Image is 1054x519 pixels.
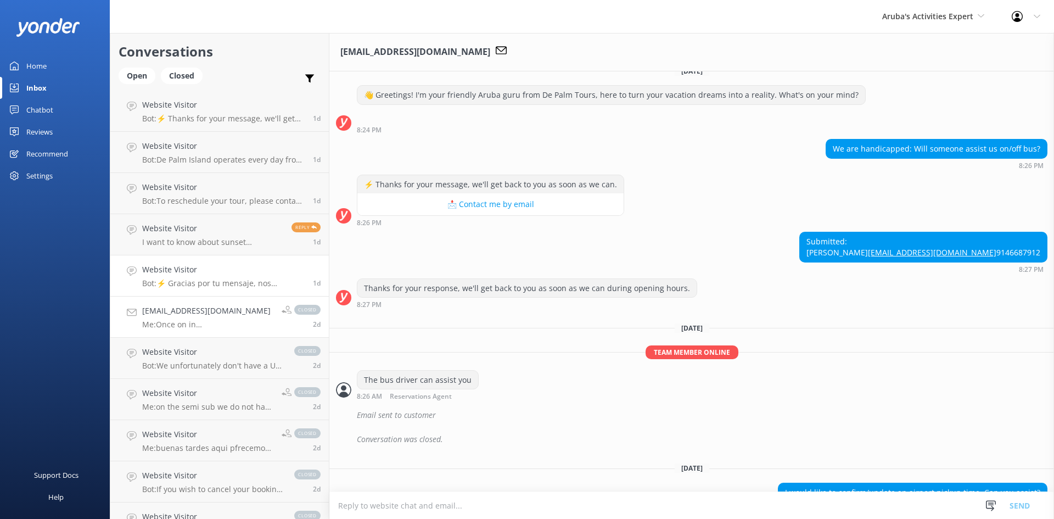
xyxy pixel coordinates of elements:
[294,305,321,315] span: closed
[110,214,329,255] a: Website VisitorI want to know about sunset catamaran pleaseReply1d
[357,175,624,194] div: ⚡ Thanks for your message, we'll get back to you as soon as we can.
[313,402,321,411] span: 11:32am 08-Aug-2025 (UTC -04:00) America/Caracas
[110,461,329,503] a: Website VisitorBot:If you wish to cancel your booking, please email us at [EMAIL_ADDRESS][DOMAIN_...
[142,155,305,165] p: Bot: De Palm Island operates every day from 10:00 am to 5:00 pm.
[142,140,305,152] h4: Website Visitor
[357,393,382,400] strong: 8:26 AM
[119,69,161,81] a: Open
[48,486,64,508] div: Help
[826,161,1047,169] div: 08:26pm 17-Jul-2025 (UTC -04:00) America/Caracas
[26,99,53,121] div: Chatbot
[357,302,382,308] strong: 8:27 PM
[357,371,478,389] div: The bus driver can assist you
[26,55,47,77] div: Home
[26,165,53,187] div: Settings
[142,305,273,317] h4: [EMAIL_ADDRESS][DOMAIN_NAME]
[868,247,996,258] a: [EMAIL_ADDRESS][DOMAIN_NAME]
[161,69,208,81] a: Closed
[357,219,624,226] div: 08:26pm 17-Jul-2025 (UTC -04:00) America/Caracas
[882,11,973,21] span: Aruba's Activities Expert
[1019,163,1044,169] strong: 8:26 PM
[357,220,382,226] strong: 8:26 PM
[313,237,321,247] span: 08:30pm 08-Aug-2025 (UTC -04:00) America/Caracas
[142,346,283,358] h4: Website Visitor
[294,346,321,356] span: closed
[110,297,329,338] a: [EMAIL_ADDRESS][DOMAIN_NAME]Me:Once on in [GEOGRAPHIC_DATA] you will get a yellow ticket from the...
[16,18,80,36] img: yonder-white-logo.png
[142,484,283,494] p: Bot: If you wish to cancel your booking, please email us at [EMAIL_ADDRESS][DOMAIN_NAME] or conta...
[142,443,273,453] p: Me: buenas tardes aqui pfrecemos tours y no hospedaje
[142,428,273,440] h4: Website Visitor
[357,86,865,104] div: 👋 Greetings! I'm your friendly Aruba guru from De Palm Tours, here to turn your vacation dreams i...
[110,132,329,173] a: Website VisitorBot:De Palm Island operates every day from 10:00 am to 5:00 pm.1d
[34,464,79,486] div: Support Docs
[26,143,68,165] div: Recommend
[26,121,53,143] div: Reviews
[142,470,283,482] h4: Website Visitor
[142,278,305,288] p: Bot: ⚡ Gracias por tu mensaje, nos pondremos en contacto contigo lo antes posible.
[110,255,329,297] a: Website VisitorBot:⚡ Gracias por tu mensaje, nos pondremos en contacto contigo lo antes posible.1d
[336,406,1047,425] div: 2025-07-18T12:29:22.432
[294,387,321,397] span: closed
[142,222,283,235] h4: Website Visitor
[675,323,709,333] span: [DATE]
[357,126,866,133] div: 08:24pm 17-Jul-2025 (UTC -04:00) America/Caracas
[646,345,738,359] span: Team member online
[390,393,452,400] span: Reservations Agent
[778,483,1047,502] div: I would like to confirm/update an airport pickup time. Can you assist?
[142,196,305,206] p: Bot: To reschedule your tour, please contact us at [PHONE_NUMBER] or email [EMAIL_ADDRESS][DOMAIN...
[142,402,273,412] p: Me: on the semi sub we do not have restrooms
[142,237,283,247] p: I want to know about sunset catamaran please
[357,392,487,400] div: 08:26am 18-Jul-2025 (UTC -04:00) America/Caracas
[142,264,305,276] h4: Website Visitor
[313,196,321,205] span: 08:42pm 08-Aug-2025 (UTC -04:00) America/Caracas
[110,379,329,420] a: Website VisitorMe:on the semi sub we do not have restroomsclosed2d
[826,139,1047,158] div: We are handicapped: Will someone assist us on/off bus?
[357,406,1047,425] div: Email sent to customer
[110,338,329,379] a: Website VisitorBot:We unfortunately don't have a US phone number, but please feel free to call us...
[313,361,321,370] span: 01:19pm 08-Aug-2025 (UTC -04:00) America/Caracas
[313,155,321,164] span: 09:03pm 08-Aug-2025 (UTC -04:00) America/Caracas
[800,232,1047,261] div: Submitted: [PERSON_NAME] 9146687912
[357,430,1047,449] div: Conversation was closed.
[142,114,305,124] p: Bot: ⚡ Thanks for your message, we'll get back to you as soon as we can.
[357,127,382,133] strong: 8:24 PM
[313,278,321,288] span: 04:30pm 08-Aug-2025 (UTC -04:00) America/Caracas
[110,420,329,461] a: Website VisitorMe:buenas tardes aqui pfrecemos tours y no hospedajeclosed2d
[119,41,321,62] h2: Conversations
[357,279,697,298] div: Thanks for your response, we'll get back to you as soon as we can during opening hours.
[675,66,709,76] span: [DATE]
[357,300,697,308] div: 08:27pm 17-Jul-2025 (UTC -04:00) America/Caracas
[294,470,321,479] span: closed
[142,99,305,111] h4: Website Visitor
[340,45,490,59] h3: [EMAIL_ADDRESS][DOMAIN_NAME]
[142,320,273,330] p: Me: Once on in [GEOGRAPHIC_DATA] you will get a yellow ticket from the bus driver with the ticket...
[142,181,305,193] h4: Website Visitor
[142,387,273,399] h4: Website Visitor
[142,361,283,371] p: Bot: We unfortunately don't have a US phone number, but please feel free to call us at [PHONE_NUM...
[313,320,321,329] span: 02:21pm 08-Aug-2025 (UTC -04:00) America/Caracas
[357,193,624,215] button: 📩 Contact me by email
[313,114,321,123] span: 12:43am 09-Aug-2025 (UTC -04:00) America/Caracas
[110,91,329,132] a: Website VisitorBot:⚡ Thanks for your message, we'll get back to you as soon as we can.1d
[26,77,47,99] div: Inbox
[110,173,329,214] a: Website VisitorBot:To reschedule your tour, please contact us at [PHONE_NUMBER] or email [EMAIL_A...
[313,443,321,453] span: 11:32am 08-Aug-2025 (UTC -04:00) America/Caracas
[313,484,321,494] span: 10:55am 08-Aug-2025 (UTC -04:00) America/Caracas
[119,68,155,84] div: Open
[675,464,709,473] span: [DATE]
[161,68,203,84] div: Closed
[1019,266,1044,273] strong: 8:27 PM
[294,428,321,438] span: closed
[799,265,1047,273] div: 08:27pm 17-Jul-2025 (UTC -04:00) America/Caracas
[336,430,1047,449] div: 2025-07-18T12:34:10.011
[291,222,321,232] span: Reply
